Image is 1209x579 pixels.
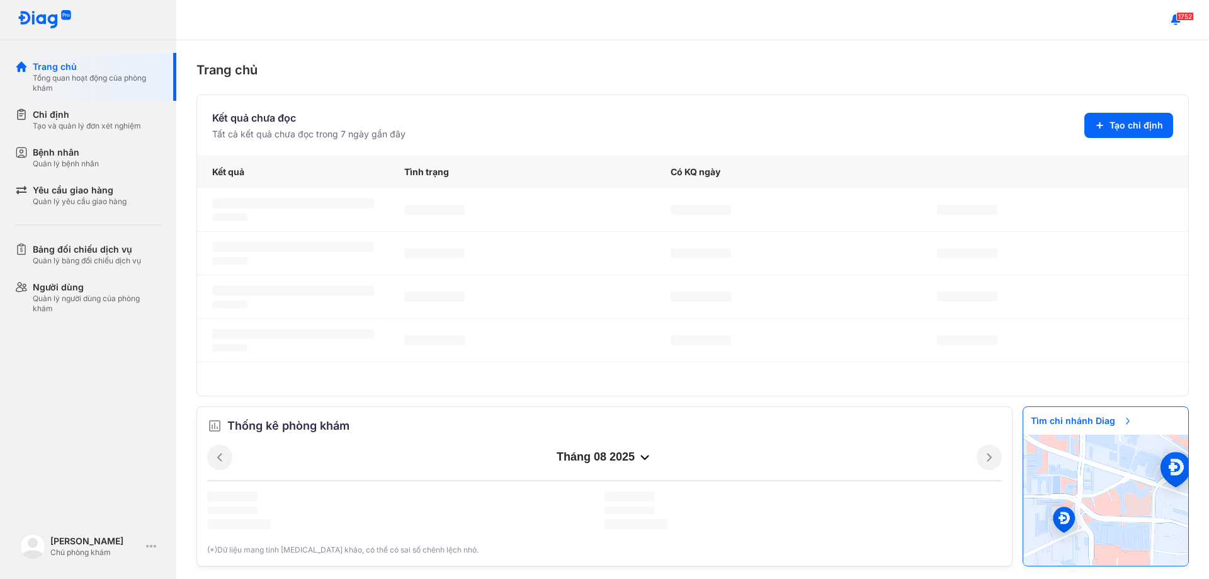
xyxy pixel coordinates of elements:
[671,335,731,345] span: ‌
[207,491,258,502] span: ‌
[212,128,406,140] div: Tất cả kết quả chưa đọc trong 7 ngày gần đây
[18,10,72,30] img: logo
[671,248,731,258] span: ‌
[227,417,349,435] span: Thống kê phòng khám
[33,146,99,159] div: Bệnh nhân
[196,60,1189,79] div: Trang chủ
[50,547,141,558] div: Chủ phòng khám
[207,519,270,529] span: ‌
[1110,119,1163,132] span: Tạo chỉ định
[1023,407,1140,435] span: Tìm chi nhánh Diag
[604,519,667,529] span: ‌
[212,110,406,125] div: Kết quả chưa đọc
[212,198,374,209] span: ‌
[404,248,465,258] span: ‌
[404,205,465,215] span: ‌
[671,292,731,302] span: ‌
[604,507,655,514] span: ‌
[33,281,161,294] div: Người dùng
[937,292,997,302] span: ‌
[33,121,141,131] div: Tạo và quản lý đơn xét nghiệm
[33,159,99,169] div: Quản lý bệnh nhân
[1176,12,1194,21] span: 1752
[50,535,141,547] div: [PERSON_NAME]
[207,544,1002,556] div: (*)Dữ liệu mang tính [MEDICAL_DATA] khảo, có thể có sai số chênh lệch nhỏ.
[232,450,977,465] div: tháng 08 2025
[404,292,465,302] span: ‌
[1084,113,1173,138] button: Tạo chỉ định
[33,73,161,93] div: Tổng quan hoạt động của phòng khám
[404,335,465,345] span: ‌
[212,214,247,221] span: ‌
[33,294,161,314] div: Quản lý người dùng của phòng khám
[604,491,655,502] span: ‌
[33,60,161,73] div: Trang chủ
[207,507,258,514] span: ‌
[389,156,656,188] div: Tình trạng
[937,205,997,215] span: ‌
[671,205,731,215] span: ‌
[33,256,141,266] div: Quản lý bảng đối chiếu dịch vụ
[212,344,247,352] span: ‌
[207,418,222,433] img: order.5a6da16c.svg
[33,108,141,121] div: Chỉ định
[212,257,247,265] span: ‌
[20,534,45,559] img: logo
[33,243,141,256] div: Bảng đối chiếu dịch vụ
[33,197,127,207] div: Quản lý yêu cầu giao hàng
[656,156,922,188] div: Có KQ ngày
[33,184,127,197] div: Yêu cầu giao hàng
[212,329,374,339] span: ‌
[212,285,374,295] span: ‌
[937,335,997,345] span: ‌
[937,248,997,258] span: ‌
[197,156,389,188] div: Kết quả
[212,301,247,308] span: ‌
[212,242,374,252] span: ‌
